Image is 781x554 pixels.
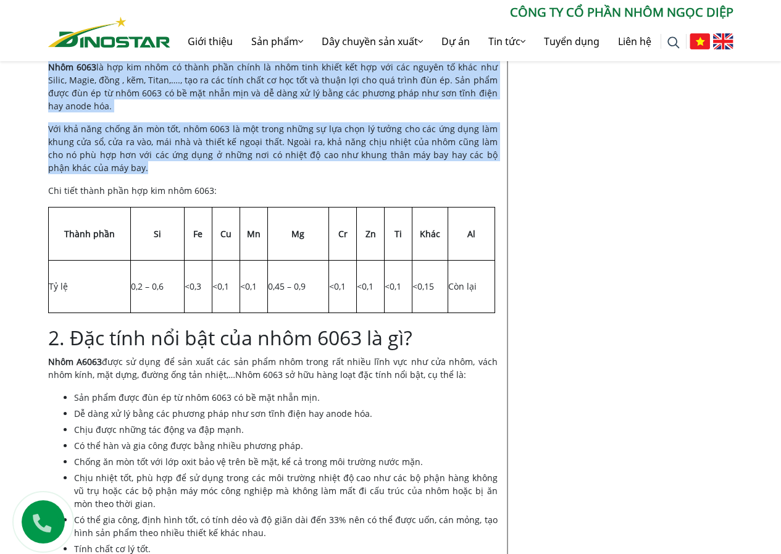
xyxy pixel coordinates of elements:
[64,228,115,240] strong: Thành phần
[185,280,201,292] span: <0,3
[74,514,498,539] span: Có thể gia công, định hình tốt, có tính dẻo và độ giãn dài đến 33% nên có thể được uốn, cán mỏng,...
[154,228,161,240] strong: Si
[220,228,232,240] strong: Cu
[667,36,680,49] img: search
[48,324,412,351] span: 2. Đặc tính nổi bật của nhôm 6063 là gì?
[690,33,710,49] img: Tiếng Việt
[74,440,303,451] span: Có thể hàn và gia công được bằng nhiều phương pháp.
[247,228,261,240] strong: Mn
[312,22,432,61] a: Dây chuyền sản xuất
[48,356,498,380] span: được sử dụng để sản xuất các sản phẩm nhôm trong rất nhiều lĩnh vực như cửa nhôm, vách nhôm kính,...
[329,280,346,292] span: <0,1
[212,280,229,292] span: <0,1
[240,280,257,292] span: <0,1
[131,280,164,292] span: 0,2 – 0,6
[609,22,661,61] a: Liên hệ
[242,22,312,61] a: Sản phẩm
[49,280,68,292] span: Tỷ lệ
[395,228,402,240] strong: Ti
[385,280,401,292] span: <0,1
[412,280,434,292] span: <0,15
[74,472,498,510] span: Chịu nhiệt tốt, phù hợp để sử dụng trong các môi trường nhiệt độ cao như các bộ phận hàng không v...
[713,33,733,49] img: English
[48,61,498,112] span: là hợp kim nhôm có thành phần chính là nhôm tinh khiết kết hợp với các nguyên tố khác như Silic, ...
[193,228,203,240] strong: Fe
[291,228,304,240] strong: Mg
[268,280,306,292] span: 0,45 – 0,9
[48,356,102,367] strong: Nhôm A6063
[48,123,498,174] span: Với khả năng chống ăn mòn tốt, nhôm 6063 là một trong những sự lựa chọn lý tưởng cho các ứng dụng...
[48,61,96,73] a: Nhôm 6063
[448,280,477,292] span: Còn lại
[338,228,348,240] strong: Cr
[74,424,244,435] span: Chịu được những tác động va đập mạnh.
[535,22,609,61] a: Tuyển dụng
[365,228,376,240] strong: Zn
[479,22,535,61] a: Tin tức
[74,408,372,419] span: Dễ dàng xử lý bằng các phương pháp như sơn tĩnh điện hay anode hóa.
[48,185,217,196] span: Chi tiết thành phần hợp kim nhôm 6063:
[420,228,440,240] strong: Khác
[357,280,374,292] span: <0,1
[74,392,320,403] span: Sản phẩm được đùn ép từ nhôm 6063 có bề mặt nhẵn mịn.
[235,369,466,380] span: Nhôm 6063 sở hữu hàng loạt đặc tính nổi bật, cụ thể là:
[48,17,170,48] img: Nhôm Dinostar
[467,228,475,240] strong: Al
[178,22,242,61] a: Giới thiệu
[74,456,423,468] span: Chống ăn mòn tốt với lớp oxit bảo vệ trên bề mặt, kể cả trong môi trường nước mặn.
[432,22,479,61] a: Dự án
[170,3,733,22] p: CÔNG TY CỔ PHẦN NHÔM NGỌC DIỆP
